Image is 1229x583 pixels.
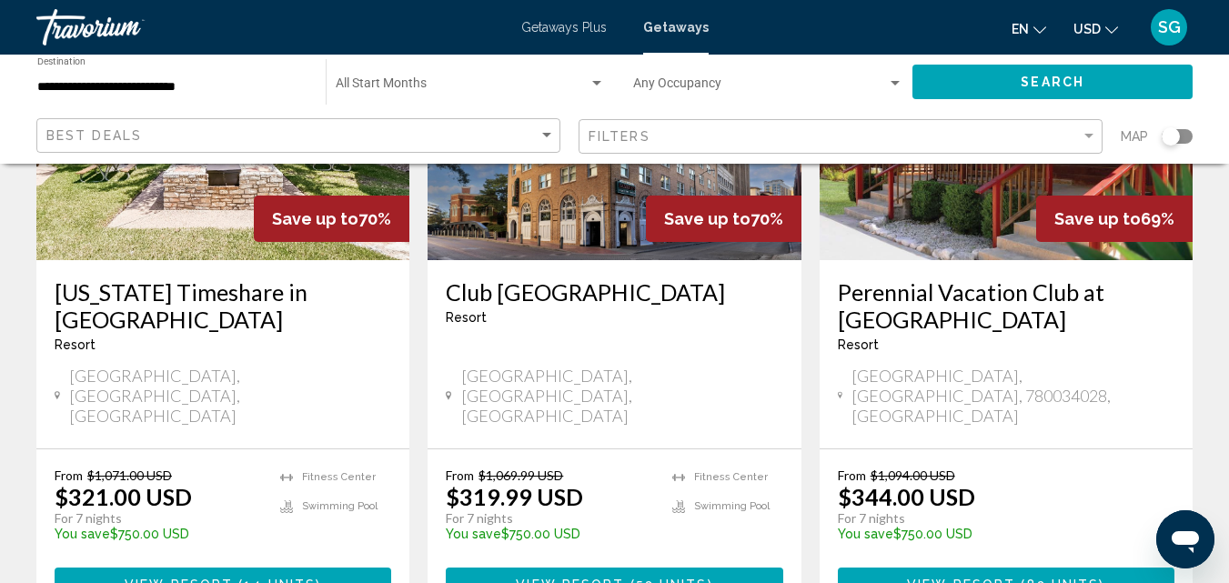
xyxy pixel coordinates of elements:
[446,278,782,306] a: Club [GEOGRAPHIC_DATA]
[838,278,1174,333] a: Perennial Vacation Club at [GEOGRAPHIC_DATA]
[1121,124,1148,149] span: Map
[1158,18,1181,36] span: SG
[838,527,1156,541] p: $750.00 USD
[87,467,172,483] span: $1,071.00 USD
[664,209,750,228] span: Save up to
[838,467,866,483] span: From
[302,500,378,512] span: Swimming Pool
[838,337,879,352] span: Resort
[254,196,409,242] div: 70%
[302,471,376,483] span: Fitness Center
[694,471,768,483] span: Fitness Center
[838,510,1156,527] p: For 7 nights
[871,467,955,483] span: $1,094.00 USD
[55,527,110,541] span: You save
[36,9,503,45] a: Travorium
[55,483,192,510] p: $321.00 USD
[446,467,474,483] span: From
[55,467,83,483] span: From
[912,65,1193,98] button: Search
[55,527,262,541] p: $750.00 USD
[1145,8,1193,46] button: User Menu
[272,209,358,228] span: Save up to
[446,527,501,541] span: You save
[461,366,783,426] span: [GEOGRAPHIC_DATA], [GEOGRAPHIC_DATA], [GEOGRAPHIC_DATA]
[1036,196,1193,242] div: 69%
[55,510,262,527] p: For 7 nights
[694,500,770,512] span: Swimming Pool
[55,337,96,352] span: Resort
[446,310,487,325] span: Resort
[646,196,801,242] div: 70%
[589,129,650,144] span: Filters
[1054,209,1141,228] span: Save up to
[69,366,391,426] span: [GEOGRAPHIC_DATA], [GEOGRAPHIC_DATA], [GEOGRAPHIC_DATA]
[521,20,607,35] a: Getaways Plus
[1073,15,1118,42] button: Change currency
[446,527,653,541] p: $750.00 USD
[643,20,709,35] a: Getaways
[446,483,583,510] p: $319.99 USD
[1021,75,1084,90] span: Search
[1012,22,1029,36] span: en
[46,128,142,143] span: Best Deals
[851,366,1174,426] span: [GEOGRAPHIC_DATA], [GEOGRAPHIC_DATA], 780034028, [GEOGRAPHIC_DATA]
[479,467,563,483] span: $1,069.99 USD
[579,118,1103,156] button: Filter
[1156,510,1214,568] iframe: Button to launch messaging window
[1012,15,1046,42] button: Change language
[838,483,975,510] p: $344.00 USD
[446,510,653,527] p: For 7 nights
[1073,22,1101,36] span: USD
[55,278,391,333] a: [US_STATE] Timeshare in [GEOGRAPHIC_DATA]
[838,527,893,541] span: You save
[46,128,555,144] mat-select: Sort by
